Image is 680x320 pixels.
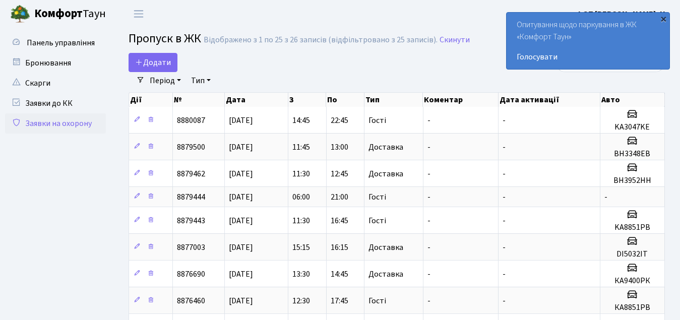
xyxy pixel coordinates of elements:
h5: КА8851РВ [604,303,660,312]
b: Комфорт [34,6,83,22]
th: Коментар [423,93,499,107]
span: 16:15 [331,242,348,253]
img: logo.png [10,4,30,24]
span: - [427,215,430,226]
span: 8877003 [177,242,205,253]
th: Дата [225,93,288,107]
a: Заявки до КК [5,93,106,113]
span: 13:30 [292,269,310,280]
a: Голосувати [517,51,659,63]
span: [DATE] [229,295,253,306]
span: 17:45 [331,295,348,306]
span: - [427,168,430,179]
a: Скинути [440,35,470,45]
h5: DI5032IT [604,249,660,259]
th: Тип [364,93,423,107]
span: - [503,215,506,226]
a: Тип [187,72,215,89]
span: - [427,191,430,203]
span: - [503,191,506,203]
span: - [503,115,506,126]
span: Доставка [368,170,403,178]
span: - [427,242,430,253]
span: Додати [135,57,171,68]
span: 8879444 [177,191,205,203]
th: № [173,93,225,107]
span: - [503,295,506,306]
span: 8879500 [177,142,205,153]
span: Доставка [368,243,403,251]
span: Гості [368,193,386,201]
a: Період [146,72,185,89]
b: ФОП [PERSON_NAME]. Н. [576,9,668,20]
h5: ВН3348ЕВ [604,149,660,159]
span: Гості [368,116,386,124]
th: Дії [129,93,173,107]
span: 06:00 [292,191,310,203]
span: [DATE] [229,215,253,226]
span: 8879443 [177,215,205,226]
span: 8876690 [177,269,205,280]
span: [DATE] [229,115,253,126]
span: - [427,115,430,126]
a: ФОП [PERSON_NAME]. Н. [576,8,668,20]
a: Бронювання [5,53,106,73]
span: 11:45 [292,142,310,153]
span: 14:45 [331,269,348,280]
h5: KA3047KE [604,122,660,132]
span: [DATE] [229,142,253,153]
span: 11:30 [292,168,310,179]
th: По [326,93,364,107]
span: 11:30 [292,215,310,226]
span: Гості [368,297,386,305]
span: - [427,142,430,153]
span: Доставка [368,143,403,151]
th: Авто [600,93,665,107]
a: Панель управління [5,33,106,53]
th: З [288,93,326,107]
span: Панель управління [27,37,95,48]
button: Переключити навігацію [126,6,151,22]
h5: KA8851PB [604,223,660,232]
span: 12:30 [292,295,310,306]
a: Додати [129,53,177,72]
span: [DATE] [229,191,253,203]
span: - [604,191,607,203]
a: Заявки на охорону [5,113,106,134]
span: - [503,242,506,253]
a: Скарги [5,73,106,93]
span: 14:45 [292,115,310,126]
span: - [427,269,430,280]
div: Відображено з 1 по 25 з 26 записів (відфільтровано з 25 записів). [204,35,438,45]
div: × [658,14,668,24]
span: 22:45 [331,115,348,126]
span: [DATE] [229,168,253,179]
span: Пропуск в ЖК [129,30,201,47]
span: [DATE] [229,269,253,280]
span: - [427,295,430,306]
span: 16:45 [331,215,348,226]
span: 13:00 [331,142,348,153]
th: Дата активації [499,93,600,107]
span: [DATE] [229,242,253,253]
span: 21:00 [331,191,348,203]
h5: ВН3952НН [604,176,660,185]
span: 12:45 [331,168,348,179]
span: - [503,269,506,280]
span: 8879462 [177,168,205,179]
span: 8880087 [177,115,205,126]
h5: КА9400РК [604,276,660,286]
span: Гості [368,217,386,225]
span: Таун [34,6,106,23]
span: Доставка [368,270,403,278]
span: 8876460 [177,295,205,306]
span: 15:15 [292,242,310,253]
span: - [503,142,506,153]
span: - [503,168,506,179]
div: Опитування щодо паркування в ЖК «Комфорт Таун» [507,13,669,69]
